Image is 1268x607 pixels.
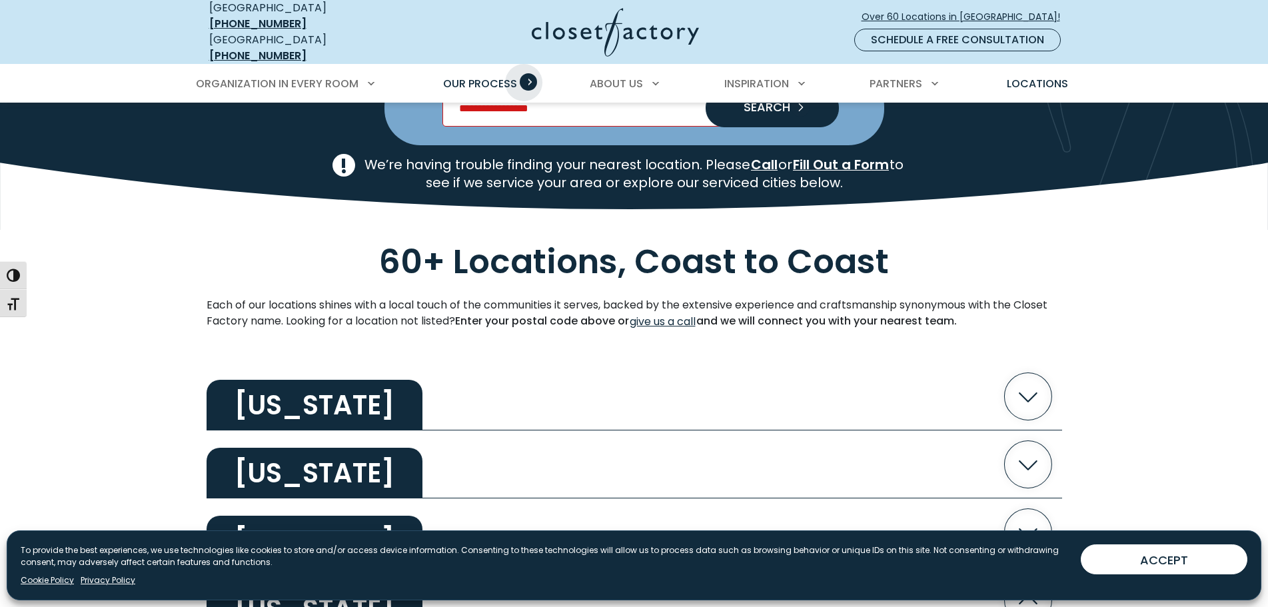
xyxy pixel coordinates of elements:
span: Partners [870,76,922,91]
span: About Us [590,76,643,91]
button: Search our Nationwide Locations [706,89,839,127]
button: [US_STATE] [207,362,1062,430]
tspan: ! [340,152,348,181]
span: Locations [1007,76,1068,91]
span: 60+ Locations, Coast to Coast [379,238,889,285]
span: Inspiration [724,76,789,91]
button: ACCEPT [1081,544,1247,574]
img: Closet Factory Logo [532,8,699,57]
a: Privacy Policy [81,574,135,586]
a: give us a call [629,313,696,330]
a: Over 60 Locations in [GEOGRAPHIC_DATA]! [861,5,1071,29]
a: Fill Out a Form [792,156,890,175]
button: [US_STATE] [207,498,1062,566]
a: [PHONE_NUMBER] [209,16,307,31]
span: SEARCH [733,101,790,113]
button: [US_STATE] [207,430,1062,498]
a: [PHONE_NUMBER] [209,48,307,63]
p: We’re having trouble finding your nearest location. Please or to see if we service your area or e... [364,156,904,191]
span: Over 60 Locations in [GEOGRAPHIC_DATA]! [862,10,1071,24]
div: [GEOGRAPHIC_DATA] [209,32,402,64]
h2: [US_STATE] [207,448,422,498]
h2: [US_STATE] [207,380,422,430]
span: Our Process [443,76,517,91]
p: To provide the best experiences, we use technologies like cookies to store and/or access device i... [21,544,1070,568]
a: Call [750,156,778,175]
strong: Enter your postal code above or and we will connect you with your nearest team. [455,313,957,328]
a: Cookie Policy [21,574,74,586]
input: Enter Postal Code [442,89,826,127]
nav: Primary Menu [187,65,1082,103]
span: Organization in Every Room [196,76,358,91]
h2: [US_STATE] [207,516,422,566]
a: Schedule a Free Consultation [854,29,1061,51]
p: Each of our locations shines with a local touch of the communities it serves, backed by the exten... [207,297,1062,330]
